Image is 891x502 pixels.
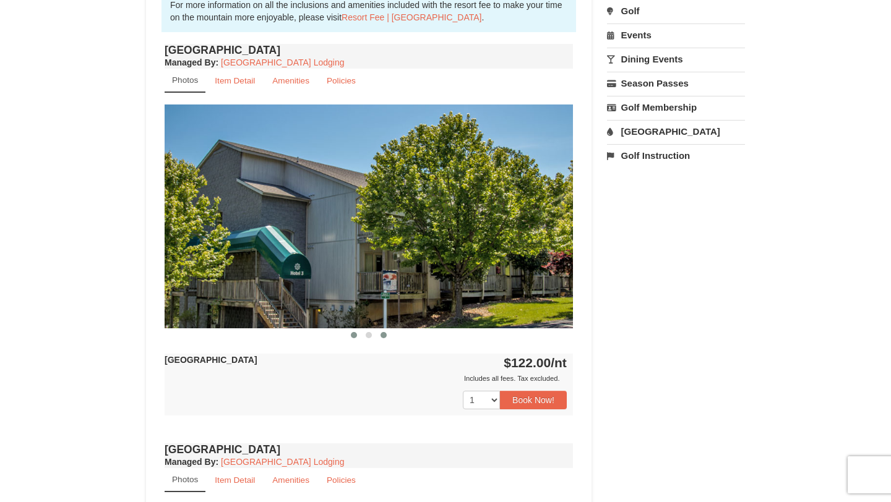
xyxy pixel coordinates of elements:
[319,69,364,93] a: Policies
[165,69,205,93] a: Photos
[264,69,317,93] a: Amenities
[165,457,218,467] strong: :
[319,468,364,492] a: Policies
[607,48,745,70] a: Dining Events
[607,144,745,167] a: Golf Instruction
[607,72,745,95] a: Season Passes
[327,475,356,485] small: Policies
[500,391,567,409] button: Book Now!
[327,76,356,85] small: Policies
[221,57,344,67] a: [GEOGRAPHIC_DATA] Lodging
[551,355,567,370] span: /nt
[215,475,255,485] small: Item Detail
[607,120,745,143] a: [GEOGRAPHIC_DATA]
[165,44,573,56] h4: [GEOGRAPHIC_DATA]
[165,57,218,67] strong: :
[165,457,215,467] span: Managed By
[207,69,263,93] a: Item Detail
[165,468,205,492] a: Photos
[221,457,344,467] a: [GEOGRAPHIC_DATA] Lodging
[264,468,317,492] a: Amenities
[172,475,198,484] small: Photos
[165,372,567,385] div: Includes all fees. Tax excluded.
[272,76,309,85] small: Amenities
[504,355,567,370] strong: $122.00
[172,75,198,85] small: Photos
[207,468,263,492] a: Item Detail
[607,23,745,46] a: Events
[342,12,481,22] a: Resort Fee | [GEOGRAPHIC_DATA]
[215,76,255,85] small: Item Detail
[165,355,257,365] strong: [GEOGRAPHIC_DATA]
[607,96,745,119] a: Golf Membership
[272,475,309,485] small: Amenities
[165,443,573,456] h4: [GEOGRAPHIC_DATA]
[165,104,573,328] img: 18876286-37-50bfbe09.jpg
[165,57,215,67] span: Managed By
